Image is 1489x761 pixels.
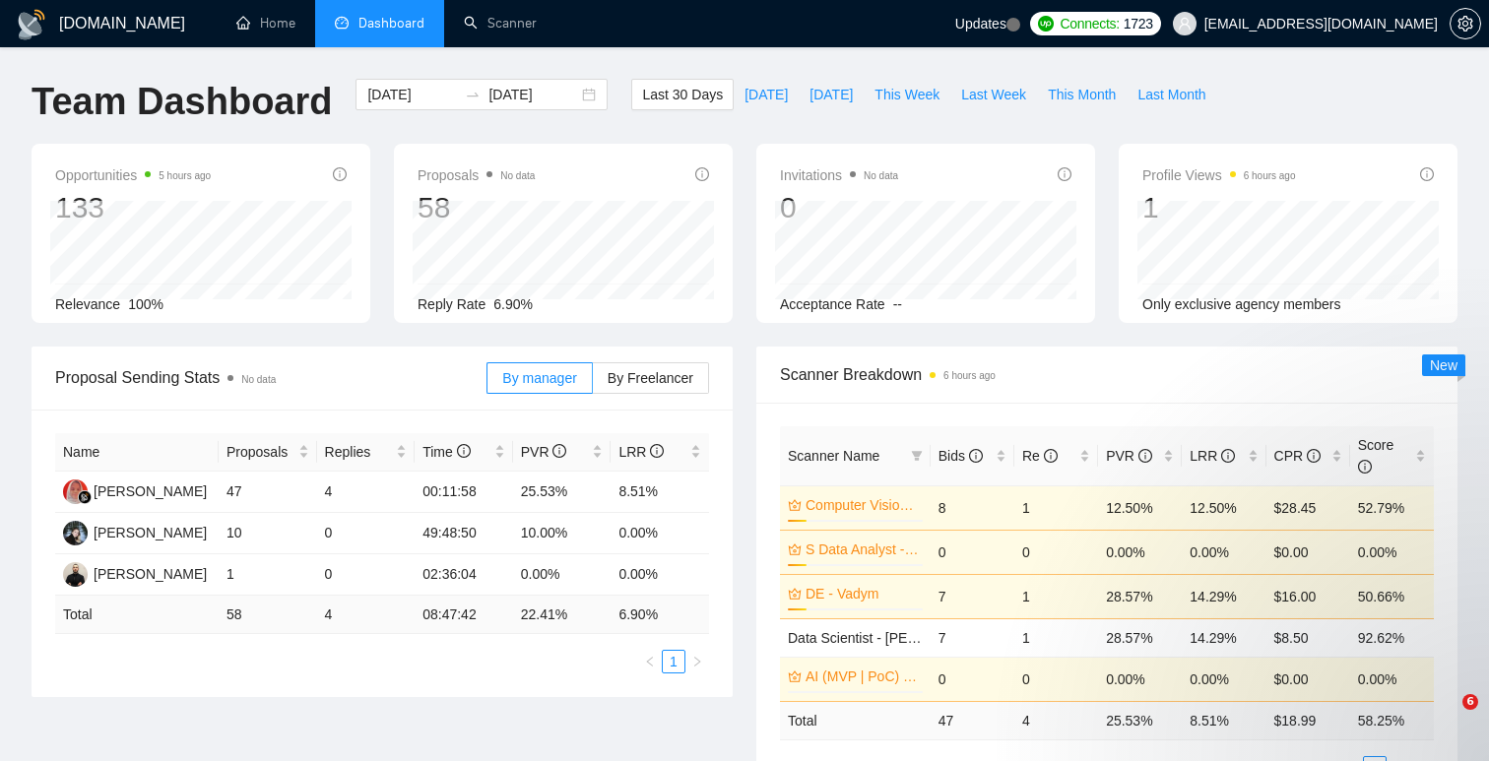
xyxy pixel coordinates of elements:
[1014,701,1098,739] td: 4
[1274,448,1321,464] span: CPR
[780,362,1434,387] span: Scanner Breakdown
[1307,449,1321,463] span: info-circle
[631,79,734,110] button: Last 30 Days
[128,296,163,312] span: 100%
[961,84,1026,105] span: Last Week
[493,296,533,312] span: 6.90%
[55,189,211,226] div: 133
[931,657,1014,701] td: 0
[663,651,684,672] a: 1
[1014,485,1098,530] td: 1
[1060,13,1119,34] span: Connects:
[931,574,1014,618] td: 7
[618,444,664,460] span: LRR
[608,370,693,386] span: By Freelancer
[1244,170,1296,181] time: 6 hours ago
[1038,16,1054,32] img: upwork-logo.png
[744,84,788,105] span: [DATE]
[1350,485,1434,530] td: 52.79%
[1420,167,1434,181] span: info-circle
[55,365,486,390] span: Proposal Sending Stats
[939,448,983,464] span: Bids
[63,524,207,539] a: LB[PERSON_NAME]
[488,84,578,105] input: End date
[1462,694,1478,710] span: 6
[317,433,416,472] th: Replies
[513,513,612,554] td: 10.00%
[1450,8,1481,39] button: setting
[1266,530,1350,574] td: $0.00
[159,170,211,181] time: 5 hours ago
[1014,657,1098,701] td: 0
[502,370,576,386] span: By manager
[864,79,950,110] button: This Week
[55,433,219,472] th: Name
[55,296,120,312] span: Relevance
[367,84,457,105] input: Start date
[1350,530,1434,574] td: 0.00%
[63,521,88,545] img: LB
[864,170,898,181] span: No data
[236,15,295,32] a: homeHome
[465,87,481,102] span: to
[1098,657,1182,701] td: 0.00%
[1137,84,1205,105] span: Last Month
[1190,448,1235,464] span: LRR
[734,79,799,110] button: [DATE]
[500,170,535,181] span: No data
[950,79,1037,110] button: Last Week
[911,450,923,462] span: filter
[1022,448,1058,464] span: Re
[317,472,416,513] td: 4
[788,448,879,464] span: Scanner Name
[219,433,317,472] th: Proposals
[317,554,416,596] td: 0
[1358,437,1394,475] span: Score
[893,296,902,312] span: --
[931,485,1014,530] td: 8
[969,449,983,463] span: info-circle
[685,650,709,673] li: Next Page
[931,701,1014,739] td: 47
[638,650,662,673] li: Previous Page
[513,596,612,634] td: 22.41 %
[418,189,535,226] div: 58
[1450,16,1481,32] a: setting
[317,513,416,554] td: 0
[94,522,207,543] div: [PERSON_NAME]
[780,296,885,312] span: Acceptance Rate
[63,479,88,504] img: AC
[358,15,424,32] span: Dashboard
[325,441,393,463] span: Replies
[611,554,709,596] td: 0.00%
[931,530,1014,574] td: 0
[806,666,919,687] a: AI (MVP | PoC) - [PERSON_NAME]
[1014,530,1098,574] td: 0
[219,554,317,596] td: 1
[806,539,919,560] a: S Data Analyst - [PERSON_NAME]
[422,444,470,460] span: Time
[955,16,1006,32] span: Updates
[611,513,709,554] td: 0.00%
[1127,79,1216,110] button: Last Month
[1142,189,1296,226] div: 1
[1037,79,1127,110] button: This Month
[1124,13,1153,34] span: 1723
[418,163,535,187] span: Proposals
[465,87,481,102] span: swap-right
[611,472,709,513] td: 8.51%
[552,444,566,458] span: info-circle
[418,296,486,312] span: Reply Rate
[335,16,349,30] span: dashboard
[55,163,211,187] span: Opportunities
[1178,17,1192,31] span: user
[32,79,332,125] h1: Team Dashboard
[695,167,709,181] span: info-circle
[662,650,685,673] li: 1
[457,444,471,458] span: info-circle
[806,583,919,604] a: DE - Vadym
[415,472,513,513] td: 00:11:58
[1182,701,1265,739] td: 8.51 %
[1106,448,1152,464] span: PVR
[1058,167,1071,181] span: info-circle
